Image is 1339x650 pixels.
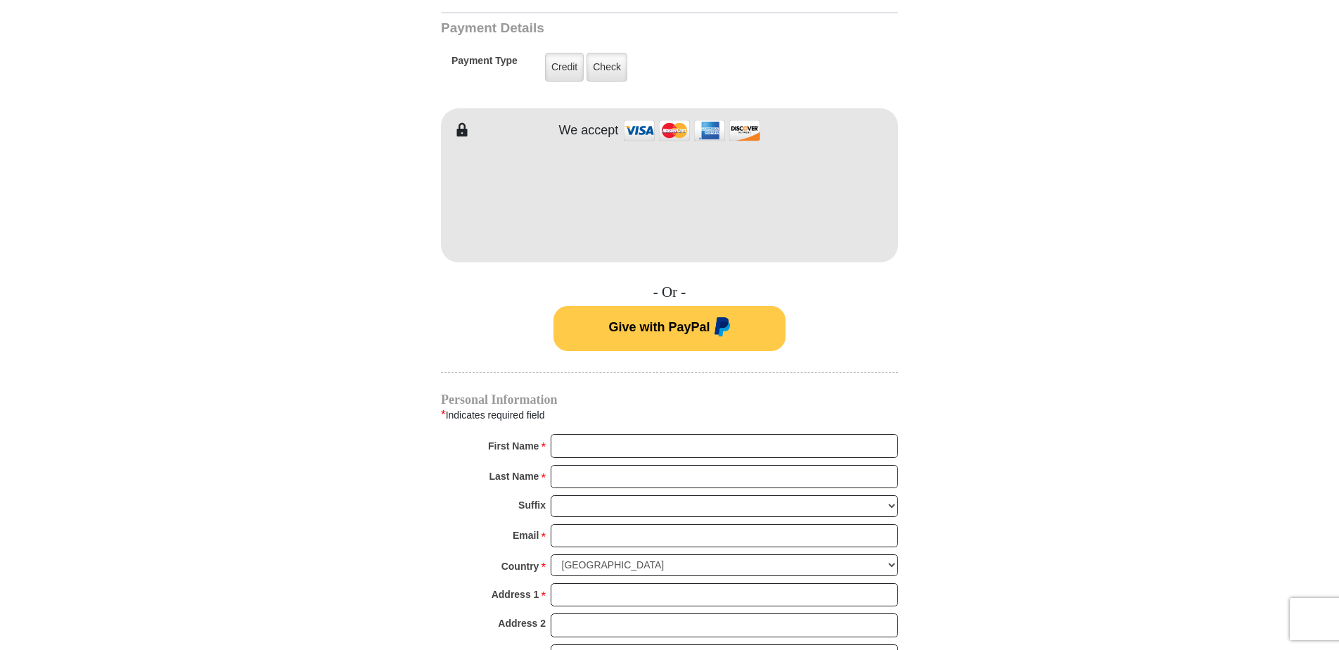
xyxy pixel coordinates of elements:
[441,394,898,405] h4: Personal Information
[545,53,584,82] label: Credit
[441,20,800,37] h3: Payment Details
[441,406,898,424] div: Indicates required field
[553,306,786,351] button: Give with PayPal
[622,115,762,146] img: credit cards accepted
[518,495,546,515] strong: Suffix
[501,556,539,576] strong: Country
[498,613,546,633] strong: Address 2
[710,317,731,340] img: paypal
[488,436,539,456] strong: First Name
[608,320,710,334] span: Give with PayPal
[489,466,539,486] strong: Last Name
[513,525,539,545] strong: Email
[587,53,627,82] label: Check
[441,283,898,301] h4: - Or -
[492,585,539,604] strong: Address 1
[559,123,619,139] h4: We accept
[451,55,518,74] h5: Payment Type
